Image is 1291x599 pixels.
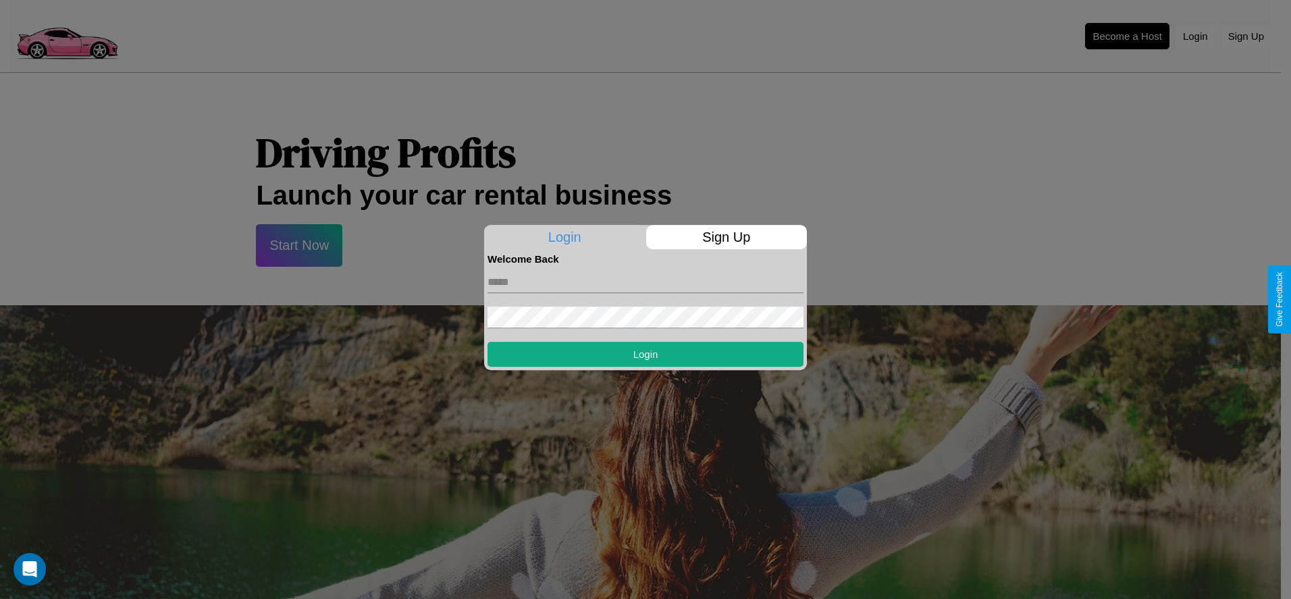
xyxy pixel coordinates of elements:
[488,342,803,367] button: Login
[14,553,46,585] div: Open Intercom Messenger
[484,225,645,249] p: Login
[488,253,803,265] h4: Welcome Back
[1275,272,1284,327] div: Give Feedback
[646,225,808,249] p: Sign Up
